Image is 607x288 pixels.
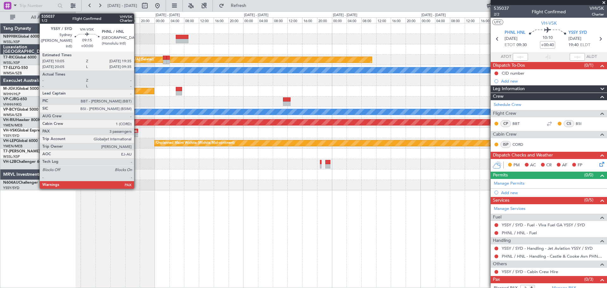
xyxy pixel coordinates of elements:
[3,102,22,107] a: VHHH/HKG
[77,13,101,18] div: [DATE] - [DATE]
[568,36,581,42] span: [DATE]
[501,54,511,60] span: ATOT
[493,260,507,268] span: Others
[258,17,273,23] div: 04:00
[3,139,16,143] span: VH-LEP
[361,17,376,23] div: 08:00
[493,85,525,93] span: Leg Information
[512,121,527,126] a: BBT
[562,162,567,169] span: AF
[199,17,214,23] div: 12:00
[3,150,40,153] span: T7-[PERSON_NAME]
[104,129,121,133] div: YSSY
[3,144,22,149] a: YMEN/MEB
[494,206,525,212] a: Manage Services
[586,54,597,60] span: ALDT
[502,246,593,251] a: YSSY / SYD - Handling - Jet Aviation YSSY / SYD
[502,269,558,274] a: YSSY / SYD - Cabin Crew Hire
[502,70,524,76] div: CID number
[494,181,524,187] a: Manage Permits
[3,113,22,117] a: WMSA/SZB
[3,160,44,164] a: VH-L2BChallenger 604
[81,17,95,23] div: 04:00
[421,13,446,18] div: [DATE] - [DATE]
[3,97,16,101] span: VP-CJR
[273,17,288,23] div: 08:00
[584,276,593,283] span: (0/3)
[505,36,518,42] span: [DATE]
[493,276,500,283] span: Pax
[494,12,509,17] span: 2/2
[568,42,579,48] span: 19:40
[225,3,252,8] span: Refresh
[156,138,235,148] div: Unplanned Maint Wichita (Wichita Mid-continent)
[532,9,566,15] div: Flight Confirmed
[3,35,18,39] span: N8998K
[140,17,155,23] div: 20:00
[332,17,347,23] div: 00:00
[406,17,420,23] div: 20:00
[564,120,574,127] div: CS
[517,42,527,48] span: 09:30
[501,78,604,84] div: Add new
[99,108,113,112] div: RJCC
[502,254,604,259] a: PHNL / HNL - Handling - Castle & Cooke Avn PHNL / HNL
[7,12,69,22] button: All Aircraft
[584,172,593,178] span: (0/0)
[3,66,28,70] a: T7-ELLYG-550
[104,133,121,137] div: -
[125,17,140,23] div: 16:00
[530,162,536,169] span: AC
[494,102,521,108] a: Schedule Crew
[3,186,19,190] a: YSSY/SYD
[502,230,537,236] a: PHNL / HNL - Fuel
[590,12,604,17] span: Charter
[493,197,509,204] span: Services
[505,42,515,48] span: ETOT
[500,141,511,148] div: ISP
[3,133,19,138] a: YSSY/SYD
[99,112,113,116] div: -
[120,129,138,133] div: PHNL
[113,112,127,116] div: -
[546,162,552,169] span: CR
[543,35,553,41] span: 10:10
[450,17,465,23] div: 08:00
[493,93,504,100] span: Crew
[584,197,593,203] span: (0/5)
[156,13,180,18] div: [DATE] - [DATE]
[3,56,15,59] span: T7-RIC
[513,162,520,169] span: PM
[493,110,516,117] span: Flight Crew
[346,17,361,23] div: 04:00
[16,15,67,20] span: All Aircraft
[3,71,22,76] a: WMSA/SZB
[95,17,110,23] div: 08:00
[3,108,17,112] span: VP-BCY
[3,56,36,59] a: T7-RICGlobal 6000
[317,17,332,23] div: 20:00
[3,87,17,91] span: M-JGVJ
[3,160,16,164] span: VH-L2B
[493,214,501,221] span: Fuel
[493,62,525,69] span: Dispatch To-Dos
[3,108,38,112] a: VP-BCYGlobal 5000
[19,1,56,10] input: Trip Number
[494,5,509,12] span: 535037
[287,17,302,23] div: 12:00
[500,120,511,127] div: CP
[420,17,435,23] div: 00:00
[492,19,503,25] button: UTC
[3,35,39,39] a: N8998KGlobal 6000
[493,237,511,244] span: Handling
[169,17,184,23] div: 04:00
[584,62,593,69] span: (0/1)
[3,139,38,143] a: VH-LEPGlobal 6000
[3,123,22,128] a: YMEN/MEB
[3,154,20,159] a: WSSL/XSP
[244,13,268,18] div: [DATE] - [DATE]
[480,17,494,23] div: 16:00
[75,55,154,64] div: Unplanned Maint [GEOGRAPHIC_DATA] (Seletar)
[376,17,391,23] div: 12:00
[3,97,27,101] a: VP-CJRG-650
